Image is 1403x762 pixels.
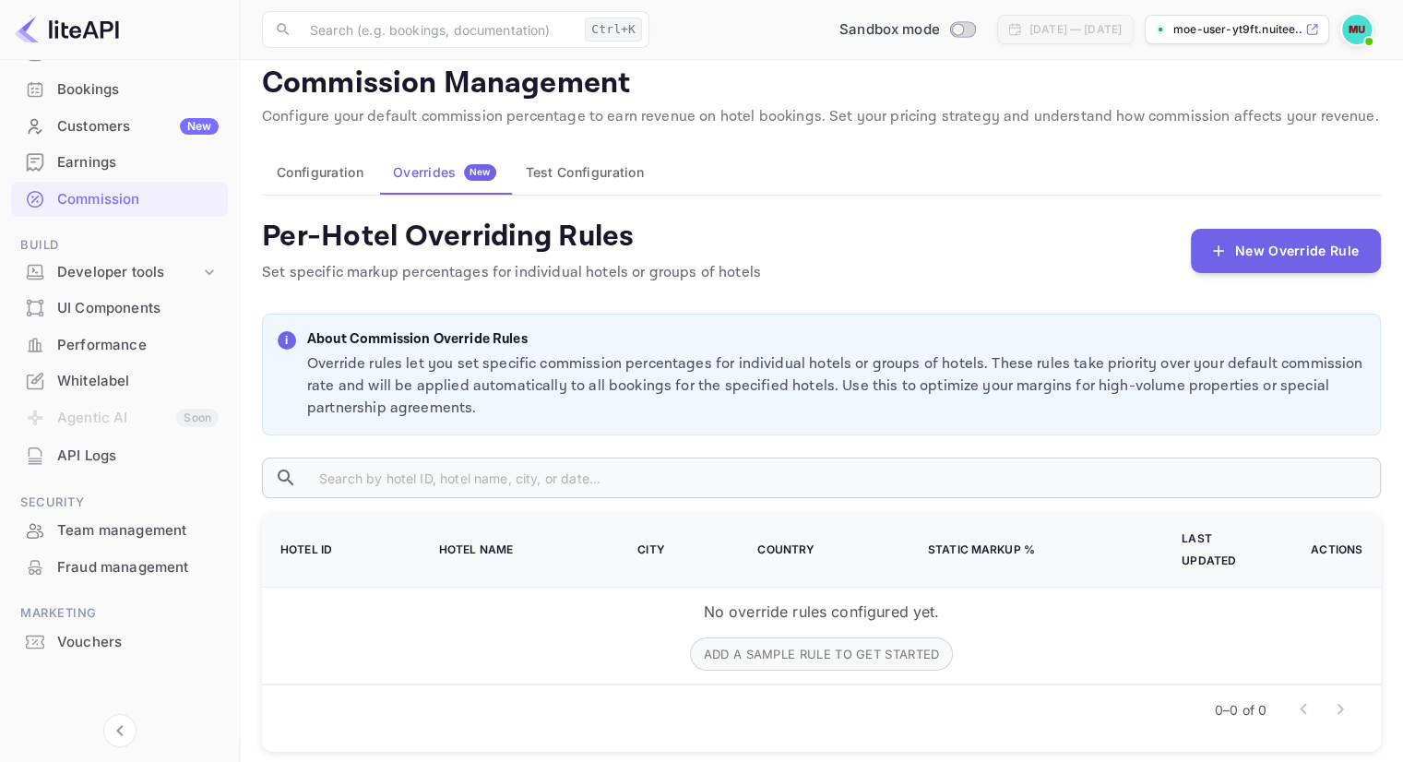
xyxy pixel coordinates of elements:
[307,353,1365,420] p: Override rules let you set specific commission percentages for individual hotels or groups of hot...
[11,550,228,584] a: Fraud management
[690,637,954,671] button: Add a sample rule to get started
[393,164,496,181] div: Overrides
[262,218,761,255] h4: Per-Hotel Overriding Rules
[11,625,228,661] div: Vouchers
[57,152,219,173] div: Earnings
[1173,21,1302,38] p: moe-user-yt9ft.nuitee....
[1159,513,1289,588] th: Last Updated
[11,182,228,218] div: Commission
[57,335,219,356] div: Performance
[11,291,228,325] a: UI Components
[15,15,119,44] img: LiteAPI logo
[1029,21,1122,38] div: [DATE] — [DATE]
[11,550,228,586] div: Fraud management
[307,329,1365,351] p: About Commission Override Rules
[1215,700,1266,720] p: 0–0 of 0
[11,493,228,513] span: Security
[262,150,378,195] button: Configuration
[11,438,228,474] div: API Logs
[57,520,219,542] div: Team management
[11,603,228,624] span: Marketing
[262,65,1381,102] p: Commission Management
[511,150,659,195] button: Test Configuration
[839,19,940,41] span: Sandbox mode
[299,11,577,48] input: Search (e.g. bookings, documentation)
[11,256,228,289] div: Developer tools
[11,235,228,256] span: Build
[11,438,228,472] a: API Logs
[417,513,615,588] th: Hotel Name
[906,513,1159,588] th: Static Markup %
[1289,513,1381,588] th: Actions
[57,189,219,210] div: Commission
[103,714,137,747] button: Collapse navigation
[11,513,228,549] div: Team management
[615,513,735,588] th: City
[262,513,417,588] th: Hotel ID
[57,371,219,392] div: Whitelabel
[11,182,228,216] a: Commission
[57,446,219,467] div: API Logs
[57,632,219,653] div: Vouchers
[57,116,219,137] div: Customers
[464,166,496,178] span: New
[11,625,228,659] a: Vouchers
[11,72,228,106] a: Bookings
[11,145,228,179] a: Earnings
[11,145,228,181] div: Earnings
[11,72,228,108] div: Bookings
[585,18,642,42] div: Ctrl+K
[304,458,1381,498] input: Search by hotel ID, hotel name, city, or date...
[57,262,200,283] div: Developer tools
[285,332,288,349] p: i
[11,513,228,547] a: Team management
[1342,15,1372,44] img: Moe User
[11,327,228,362] a: Performance
[11,109,228,143] a: CustomersNew
[11,109,228,145] div: CustomersNew
[57,79,219,101] div: Bookings
[704,601,940,623] p: No override rules configured yet.
[57,298,219,319] div: UI Components
[11,291,228,327] div: UI Components
[57,557,219,578] div: Fraud management
[11,327,228,363] div: Performance
[11,36,228,70] a: Home
[262,262,761,284] p: Set specific markup percentages for individual hotels or groups of hotels
[262,106,1381,128] p: Configure your default commission percentage to earn revenue on hotel bookings. Set your pricing ...
[735,513,905,588] th: Country
[11,363,228,398] a: Whitelabel
[832,19,982,41] div: Switch to Production mode
[11,363,228,399] div: Whitelabel
[1191,229,1381,273] button: New Override Rule
[180,118,219,135] div: New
